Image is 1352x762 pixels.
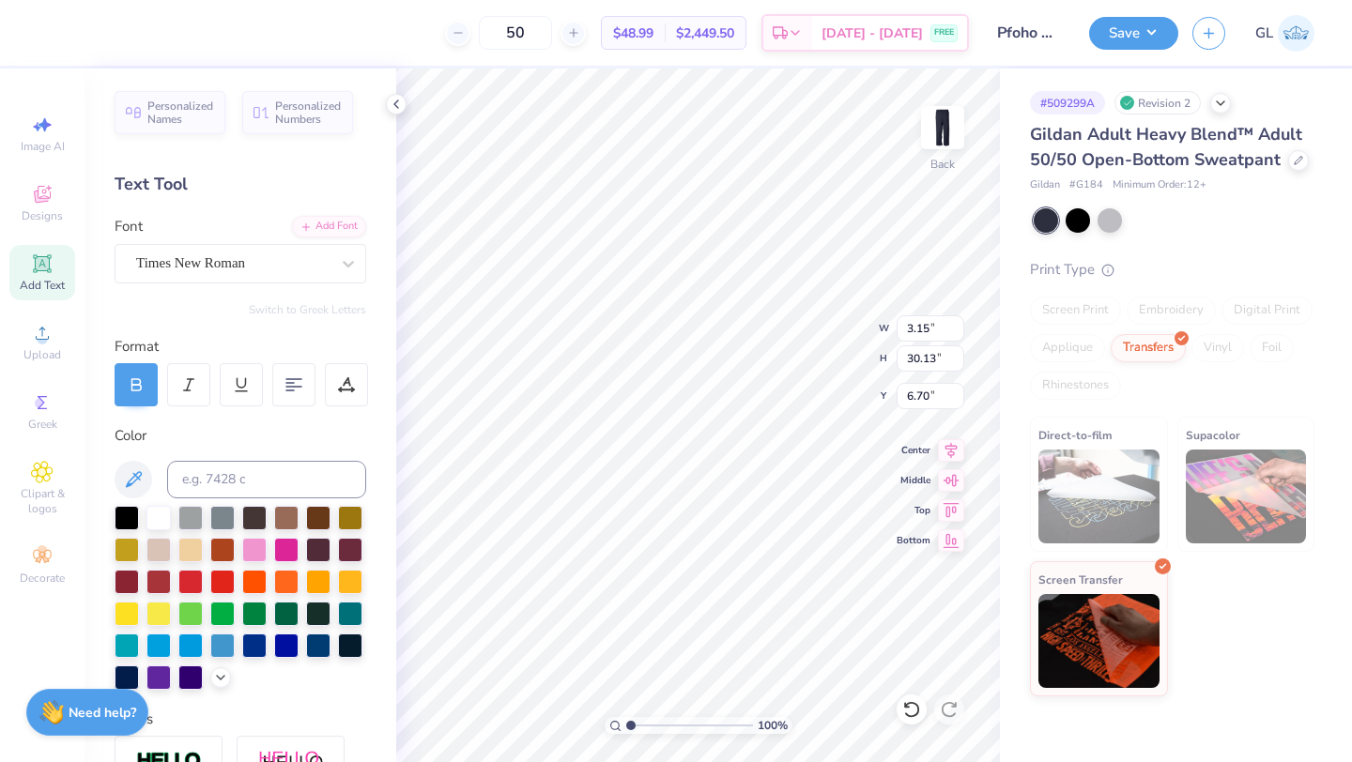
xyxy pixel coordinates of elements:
[1038,450,1160,543] img: Direct-to-film
[292,216,366,237] div: Add Font
[924,109,961,146] img: Back
[1030,123,1302,171] span: Gildan Adult Heavy Blend™ Adult 50/50 Open-Bottom Sweatpant
[1030,259,1314,281] div: Print Type
[1114,91,1201,114] div: Revision 2
[822,23,923,43] span: [DATE] - [DATE]
[1111,334,1186,362] div: Transfers
[147,99,214,126] span: Personalized Names
[1038,570,1123,589] span: Screen Transfer
[1255,23,1273,44] span: GL
[1113,177,1206,193] span: Minimum Order: 12 +
[1186,425,1240,445] span: Supacolor
[1250,334,1294,362] div: Foil
[28,417,57,432] span: Greek
[983,14,1075,52] input: Untitled Design
[9,486,75,516] span: Clipart & logos
[167,461,366,498] input: e.g. 7428 c
[613,23,653,43] span: $48.99
[20,278,65,293] span: Add Text
[249,302,366,317] button: Switch to Greek Letters
[115,425,366,447] div: Color
[897,504,930,517] span: Top
[1069,177,1103,193] span: # G184
[1127,297,1216,325] div: Embroidery
[676,23,734,43] span: $2,449.50
[897,534,930,547] span: Bottom
[1278,15,1314,52] img: Grace Lang
[115,216,143,237] label: Font
[930,156,955,173] div: Back
[1030,177,1060,193] span: Gildan
[897,444,930,457] span: Center
[1255,15,1314,52] a: GL
[115,709,366,730] div: Styles
[22,208,63,223] span: Designs
[1030,91,1105,114] div: # 509299A
[1030,334,1105,362] div: Applique
[20,571,65,586] span: Decorate
[479,16,552,50] input: – –
[897,474,930,487] span: Middle
[21,139,65,154] span: Image AI
[1038,594,1160,688] img: Screen Transfer
[758,717,788,734] span: 100 %
[934,26,954,39] span: FREE
[1030,372,1121,400] div: Rhinestones
[1186,450,1307,543] img: Supacolor
[275,99,342,126] span: Personalized Numbers
[69,704,136,722] strong: Need help?
[115,336,368,358] div: Format
[1038,425,1113,445] span: Direct-to-film
[1191,334,1244,362] div: Vinyl
[1221,297,1313,325] div: Digital Print
[115,172,366,197] div: Text Tool
[1089,17,1178,50] button: Save
[1030,297,1121,325] div: Screen Print
[23,347,61,362] span: Upload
